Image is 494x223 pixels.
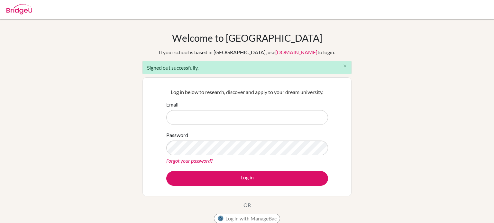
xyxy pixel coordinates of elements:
[159,48,335,56] div: If your school is based in [GEOGRAPHIC_DATA], use to login.
[166,171,328,186] button: Log in
[338,61,351,71] button: Close
[275,49,317,55] a: [DOMAIN_NAME]
[166,158,213,164] a: Forgot your password?
[6,4,32,14] img: Bridge-U
[343,64,347,68] i: close
[243,201,251,209] p: OR
[142,61,352,74] div: Signed out successfully.
[172,32,322,44] h1: Welcome to [GEOGRAPHIC_DATA]
[166,131,188,139] label: Password
[166,88,328,96] p: Log in below to research, discover and apply to your dream university.
[166,101,178,108] label: Email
